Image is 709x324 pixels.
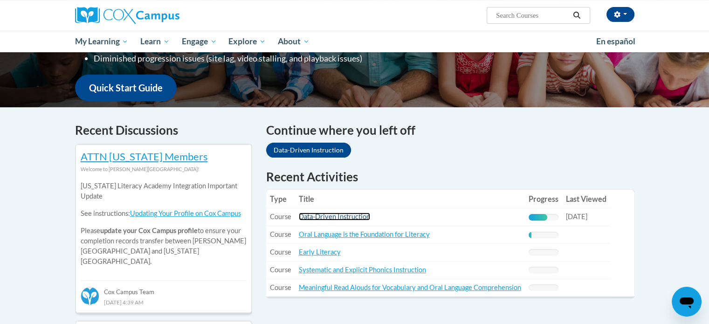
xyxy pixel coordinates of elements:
[75,7,179,24] img: Cox Campus
[270,248,291,256] span: Course
[266,143,351,158] a: Data-Driven Instruction
[299,213,370,221] a: Data-Driven Instruction
[266,168,634,185] h1: Recent Activities
[94,52,413,65] li: Diminished progression issues (site lag, video stalling, and playback issues)
[596,36,635,46] span: En español
[266,121,634,139] h4: Continue where you left off
[182,36,217,47] span: Engage
[272,31,316,52] a: About
[81,297,247,307] div: [DATE] 4:39 AM
[81,181,247,201] p: [US_STATE] Literacy Academy Integration Important Update
[130,209,241,217] a: Updating Your Profile on Cox Campus
[570,10,584,21] button: Search
[75,7,252,24] a: Cox Campus
[75,36,128,47] span: My Learning
[81,208,247,219] p: See instructions:
[606,7,634,22] button: Account Settings
[228,36,266,47] span: Explore
[134,31,176,52] a: Learn
[299,283,521,291] a: Meaningful Read Alouds for Vocabulary and Oral Language Comprehension
[270,283,291,291] span: Course
[299,266,426,274] a: Systematic and Explicit Phonics Instruction
[270,266,291,274] span: Course
[75,121,252,139] h4: Recent Discussions
[61,31,648,52] div: Main menu
[81,287,99,305] img: Cox Campus Team
[525,190,562,208] th: Progress
[75,75,177,101] a: Quick Start Guide
[295,190,525,208] th: Title
[566,213,587,221] span: [DATE]
[81,280,247,297] div: Cox Campus Team
[590,32,641,51] a: En español
[529,214,548,221] div: Progress, %
[176,31,223,52] a: Engage
[278,36,310,47] span: About
[69,31,135,52] a: My Learning
[495,10,570,21] input: Search Courses
[81,150,208,163] a: ATTN [US_STATE] Members
[100,227,198,234] b: update your Cox Campus profile
[266,190,295,208] th: Type
[529,232,531,238] div: Progress, %
[81,164,247,174] div: Welcome to [PERSON_NAME][GEOGRAPHIC_DATA]!
[299,230,430,238] a: Oral Language is the Foundation for Literacy
[270,230,291,238] span: Course
[270,213,291,221] span: Course
[562,190,610,208] th: Last Viewed
[81,174,247,274] div: Please to ensure your completion records transfer between [PERSON_NAME][GEOGRAPHIC_DATA] and [US_...
[299,248,341,256] a: Early Literacy
[140,36,170,47] span: Learn
[222,31,272,52] a: Explore
[672,287,702,317] iframe: Button to launch messaging window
